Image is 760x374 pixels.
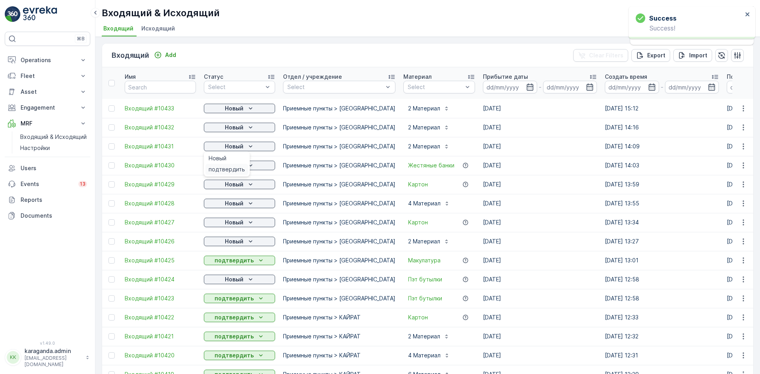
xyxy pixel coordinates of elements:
[601,213,723,232] td: [DATE] 13:34
[165,51,176,59] p: Add
[601,194,723,213] td: [DATE] 13:55
[279,156,399,175] td: Приемные пункты > [GEOGRAPHIC_DATA]
[125,104,196,112] a: Входящий #10433
[151,50,179,60] button: Add
[204,294,275,303] button: подтвердить
[20,144,50,152] p: Настройки
[479,232,601,251] td: [DATE]
[279,194,399,213] td: Приемные пункты > [GEOGRAPHIC_DATA]
[225,104,243,112] p: Новый
[5,192,90,208] a: Reports
[7,351,19,364] div: KK
[80,181,85,187] p: 13
[125,142,196,150] a: Входящий #10431
[204,104,275,113] button: Новый
[21,56,74,64] p: Operations
[408,123,440,131] p: 2 Материал
[408,180,428,188] a: Картон
[125,199,196,207] span: Входящий #10428
[204,151,250,177] ul: Новый
[631,49,670,62] button: Export
[601,137,723,156] td: [DATE] 14:09
[479,156,601,175] td: [DATE]
[21,196,87,204] p: Reports
[665,81,719,93] input: dd/mm/yyyy
[204,313,275,322] button: подтвердить
[125,237,196,245] a: Входящий #10426
[279,232,399,251] td: Приемные пункты > [GEOGRAPHIC_DATA]
[408,256,441,264] span: Макулатура
[5,52,90,68] button: Operations
[21,164,87,172] p: Users
[17,131,90,142] a: Входящий & Исходящий
[25,355,82,368] p: [EMAIL_ADDRESS][DOMAIN_NAME]
[483,81,537,93] input: dd/mm/yyyy
[479,327,601,346] td: [DATE]
[483,73,528,81] p: Прибытие даты
[479,194,601,213] td: [DATE]
[125,81,196,93] input: Search
[279,346,399,365] td: Приемные пункты > КАЙРАТ
[125,332,196,340] span: Входящий #10421
[21,88,74,96] p: Asset
[108,200,115,207] div: Toggle Row Selected
[403,330,454,343] button: 2 Материал
[745,11,750,19] button: close
[215,332,254,340] p: подтвердить
[408,199,441,207] p: 4 Материал
[408,275,442,283] span: Пэт бутылки
[204,256,275,265] button: подтвердить
[204,73,223,81] p: Статус
[108,181,115,188] div: Toggle Row Selected
[204,332,275,341] button: подтвердить
[225,180,243,188] p: Новый
[108,333,115,340] div: Toggle Row Selected
[204,199,275,208] button: Новый
[5,116,90,131] button: MRF
[125,73,136,81] p: Имя
[279,327,399,346] td: Приемные пункты > КАЙРАТ
[208,83,263,91] p: Select
[689,51,707,59] p: Import
[204,142,275,151] button: Новый
[108,143,115,150] div: Toggle Row Selected
[112,50,149,61] p: Входящий
[408,83,463,91] p: Select
[125,256,196,264] a: Входящий #10425
[204,180,275,189] button: Новый
[21,120,74,127] p: MRF
[108,162,115,169] div: Toggle Row Selected
[215,313,254,321] p: подтвердить
[125,161,196,169] a: Входящий #10430
[125,218,196,226] a: Входящий #10427
[125,180,196,188] span: Входящий #10429
[403,197,455,210] button: 4 Материал
[5,160,90,176] a: Users
[125,313,196,321] span: Входящий #10422
[649,13,676,23] h3: Success
[408,104,440,112] p: 2 Материал
[125,351,196,359] a: Входящий #10420
[279,137,399,156] td: Приемные пункты > [GEOGRAPHIC_DATA]
[125,123,196,131] span: Входящий #10432
[408,237,440,245] p: 2 Материал
[21,180,74,188] p: Events
[77,36,85,42] p: ⌘B
[21,104,74,112] p: Engagement
[479,137,601,156] td: [DATE]
[601,270,723,289] td: [DATE] 12:58
[108,295,115,302] div: Toggle Row Selected
[479,289,601,308] td: [DATE]
[539,82,541,92] p: -
[408,351,441,359] p: 4 Материал
[279,118,399,137] td: Приемные пункты > [GEOGRAPHIC_DATA]
[215,351,254,359] p: подтвердить
[279,99,399,118] td: Приемные пункты > [GEOGRAPHIC_DATA]
[408,161,454,169] a: Жестяные банки
[403,121,454,134] button: 2 Материал
[17,142,90,154] a: Настройки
